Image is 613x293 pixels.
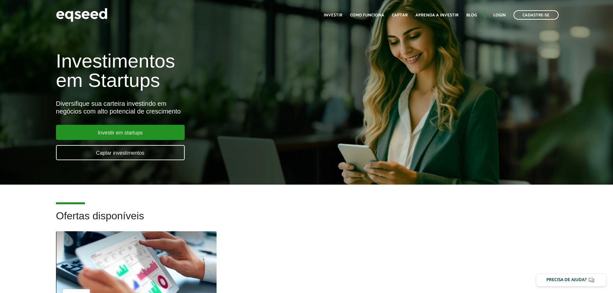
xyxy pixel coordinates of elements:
[56,125,185,140] a: Investir em startups
[56,145,185,160] a: Captar investimentos
[56,100,353,115] div: Diversifique sua carteira investindo em negócios com alto potencial de crescimento
[514,10,559,20] a: Cadastre-se
[350,13,384,17] a: Como funciona
[56,210,557,231] h2: Ofertas disponíveis
[466,13,477,17] a: Blog
[392,13,408,17] a: Captar
[56,6,107,23] img: EqSeed
[493,13,506,17] a: Login
[56,51,353,90] h1: Investimentos em Startups
[415,13,459,17] a: Aprenda a investir
[324,13,342,17] a: Investir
